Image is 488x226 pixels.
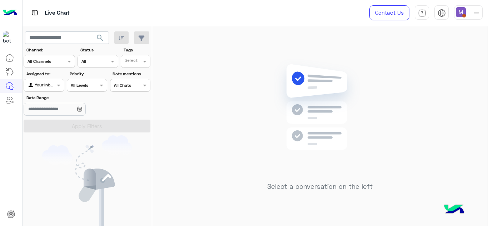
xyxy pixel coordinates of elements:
[30,8,39,17] img: tab
[268,59,372,177] img: no messages
[91,31,109,47] button: search
[96,34,104,42] span: search
[45,8,70,18] p: Live Chat
[369,5,409,20] a: Contact Us
[26,71,63,77] label: Assigned to:
[438,9,446,17] img: tab
[267,182,373,191] h5: Select a conversation on the left
[70,71,106,77] label: Priority
[418,9,426,17] img: tab
[26,95,106,101] label: Date Range
[24,120,150,132] button: Apply Filters
[3,31,16,44] img: 317874714732967
[80,47,117,53] label: Status
[442,197,467,222] img: hulul-logo.png
[113,71,149,77] label: Note mentions
[124,57,138,65] div: Select
[124,47,150,53] label: Tags
[3,5,17,20] img: Logo
[456,7,466,17] img: userImage
[415,5,429,20] a: tab
[26,47,74,53] label: Channel:
[472,9,481,17] img: profile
